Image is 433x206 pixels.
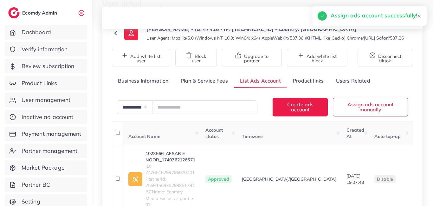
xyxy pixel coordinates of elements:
button: Disconnect tiktok [358,49,413,66]
button: Add white list block [287,49,347,66]
span: Payment management [22,130,81,138]
a: List Ads Account [234,74,287,88]
a: Review subscription [5,59,87,73]
a: Users Related [330,74,376,88]
span: User management [22,96,70,104]
h5: Assign ads account successfully! [331,11,417,20]
span: Verify information [22,45,68,53]
a: Inactive ad account [5,110,87,124]
span: Account status [205,127,223,139]
a: Partner BC [5,178,87,192]
a: Payment management [5,127,87,141]
button: Add white list user [112,49,170,66]
img: ic-ad-info.7fc67b75.svg [128,172,142,186]
button: Create ads account [273,98,328,116]
span: disable [377,176,393,182]
a: Partner management [5,144,87,158]
span: Product Links [22,79,57,87]
span: Inactive ad account [22,113,74,121]
button: Assign ads account manually [333,98,408,116]
span: Partner BC [22,181,50,189]
span: Created At [346,127,364,139]
span: [DATE] 19:07:43 [346,173,364,185]
span: Dashboard [22,28,51,36]
span: Partner management [22,147,78,155]
a: Plan & Service Fees [175,74,234,88]
img: logo [8,7,20,18]
img: ic-user-info.36bf1079.svg [124,26,138,40]
span: Timezone [242,134,263,139]
a: Dashboard [5,25,87,40]
a: Business Information [112,74,175,88]
span: ID: 7476516299796070401 [145,163,195,176]
span: Account Name [128,134,160,139]
span: PartnerId: 7559156976299851794 [145,176,195,189]
span: [GEOGRAPHIC_DATA]/[GEOGRAPHIC_DATA] [242,176,336,182]
small: User Agent: Mozilla/5.0 (Windows NT 10.0; Win64; x64) AppleWebKit/537.36 (KHTML, like Gecko) Chro... [146,35,404,41]
span: Auto top-up [374,134,401,139]
button: Block user [175,49,217,66]
a: Product Links [5,76,87,91]
span: Setting [22,197,40,206]
h2: Ecomdy Admin [22,10,59,16]
a: logoEcomdy Admin [8,7,59,18]
span: Approved [205,175,232,183]
span: Market Package [22,164,65,172]
a: Product links [287,74,330,88]
a: User management [5,93,87,107]
a: Market Package [5,160,87,175]
a: 1023566_AFSAR E NOOR_1740762126671 [145,150,195,163]
button: Upgrade to partner [222,49,282,66]
span: Review subscription [22,62,74,70]
a: Verify information [5,42,87,57]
